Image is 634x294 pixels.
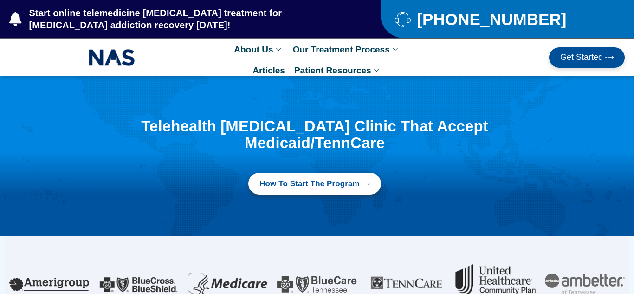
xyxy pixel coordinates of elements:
a: Patient Resources [290,60,386,81]
a: About Us [229,39,288,60]
a: Get Started [549,47,625,68]
span: Start online telemedicine [MEDICAL_DATA] treatment for [MEDICAL_DATA] addiction recovery [DATE]! [27,7,343,31]
a: Start online telemedicine [MEDICAL_DATA] treatment for [MEDICAL_DATA] addiction recovery [DATE]! [9,7,343,31]
span: How to Start the program [259,178,360,189]
span: Get Started [560,53,603,62]
a: [PHONE_NUMBER] [395,11,611,27]
img: NAS_email_signature-removebg-preview.png [89,47,135,68]
img: online-suboxone-doctors-that-accepts-bluecare [277,276,357,293]
a: Articles [248,60,290,81]
img: online-suboxone-doctors-that-accepts-amerigroup [9,278,89,291]
span: [PHONE_NUMBER] [414,13,566,25]
a: Our Treatment Process [288,39,405,60]
a: How to Start the program [248,173,381,195]
h1: Telehealth [MEDICAL_DATA] Clinic That Accept Medicaid/TennCare [91,118,537,152]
